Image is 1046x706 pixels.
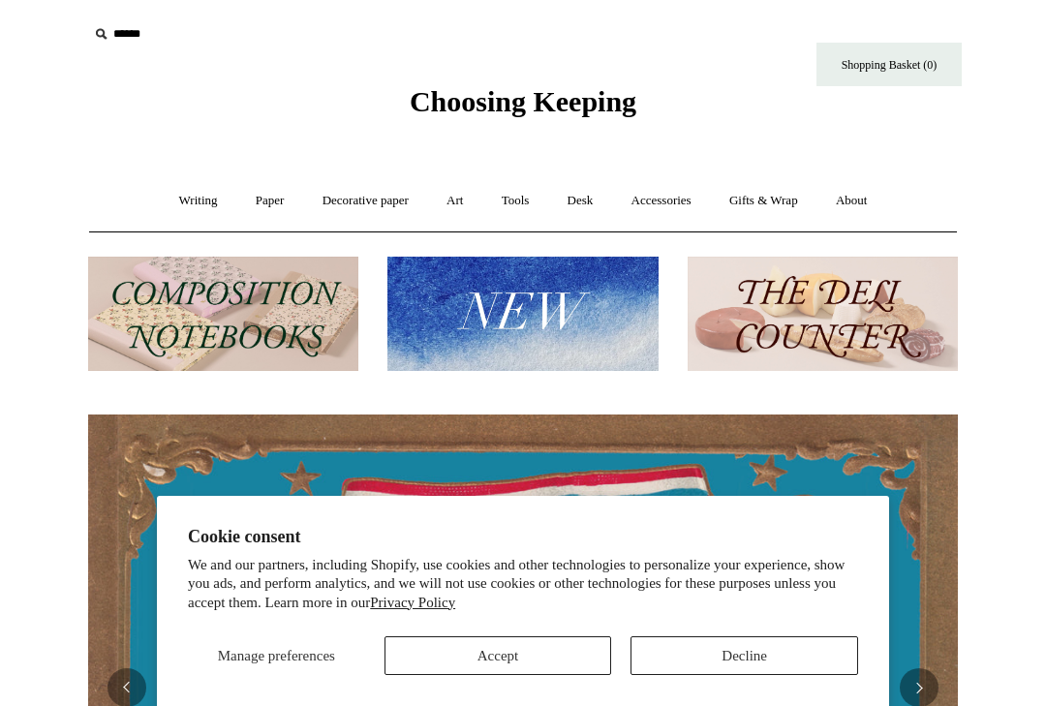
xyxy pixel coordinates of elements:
img: 202302 Composition ledgers.jpg__PID:69722ee6-fa44-49dd-a067-31375e5d54ec [88,257,358,372]
a: Decorative paper [305,175,426,227]
a: Privacy Policy [370,595,455,610]
p: We and our partners, including Shopify, use cookies and other technologies to personalize your ex... [188,556,858,613]
span: Manage preferences [218,648,335,663]
a: Writing [162,175,235,227]
button: Manage preferences [188,636,365,675]
a: Gifts & Wrap [712,175,815,227]
a: Tools [484,175,547,227]
a: About [818,175,885,227]
a: Accessories [614,175,709,227]
span: Choosing Keeping [410,85,636,117]
a: Shopping Basket (0) [816,43,962,86]
h2: Cookie consent [188,527,858,547]
a: Choosing Keeping [410,101,636,114]
a: Art [429,175,480,227]
button: Decline [631,636,858,675]
a: Paper [238,175,302,227]
img: New.jpg__PID:f73bdf93-380a-4a35-bcfe-7823039498e1 [387,257,658,372]
a: Desk [550,175,611,227]
button: Accept [385,636,612,675]
img: The Deli Counter [688,257,958,372]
